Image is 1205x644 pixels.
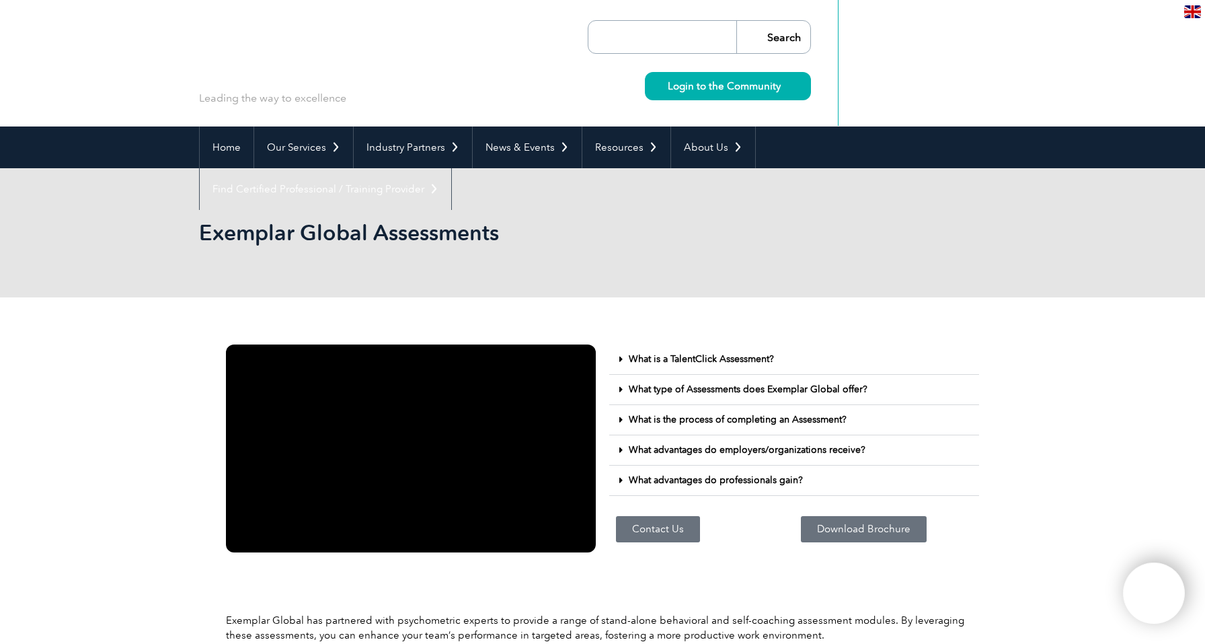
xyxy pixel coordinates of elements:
[801,516,927,542] a: Download Brochure
[199,91,346,106] p: Leading the way to excellence
[473,127,582,168] a: News & Events
[226,614,964,641] span: Exemplar Global has partnered with psychometric experts to provide a range of stand-alone behavio...
[671,127,755,168] a: About Us
[1137,577,1171,610] img: svg+xml;nitro-empty-id=MTk2NDoxMTY=-1;base64,PHN2ZyB2aWV3Qm94PSIwIDAgNDAwIDQwMCIgd2lkdGg9IjQwMCIg...
[254,127,353,168] a: Our Services
[645,72,811,100] a: Login to the Community
[616,516,700,542] a: Contact Us
[817,524,910,534] span: Download Brochure
[736,21,810,53] input: Search
[781,82,788,90] img: svg+xml;nitro-empty-id=MzY5OjIyMw==-1;base64,PHN2ZyB2aWV3Qm94PSIwIDAgMTEgMTEiIHdpZHRoPSIxMSIgaGVp...
[609,345,979,375] div: What is a TalentClick Assessment?
[199,222,764,244] h2: Exemplar Global Assessments
[629,384,867,395] a: What type of Assessments does Exemplar Global offer?
[200,168,451,210] a: Find Certified Professional / Training Provider
[609,375,979,405] div: What type of Assessments does Exemplar Global offer?
[200,127,254,168] a: Home
[1184,5,1201,18] img: en
[629,414,847,425] a: What is the process of completing an Assessment?
[629,353,774,365] a: What is a TalentClick Assessment?
[609,435,979,466] div: What advantages do employers/organizations receive?
[629,444,865,456] a: What advantages do employers/organizations receive?
[354,127,472,168] a: Industry Partners
[609,466,979,496] div: What advantages do professionals gain?
[609,405,979,435] div: What is the process of completing an Assessment?
[629,474,803,486] a: What advantages do professionals gain?
[632,524,684,534] span: Contact Us
[582,127,670,168] a: Resources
